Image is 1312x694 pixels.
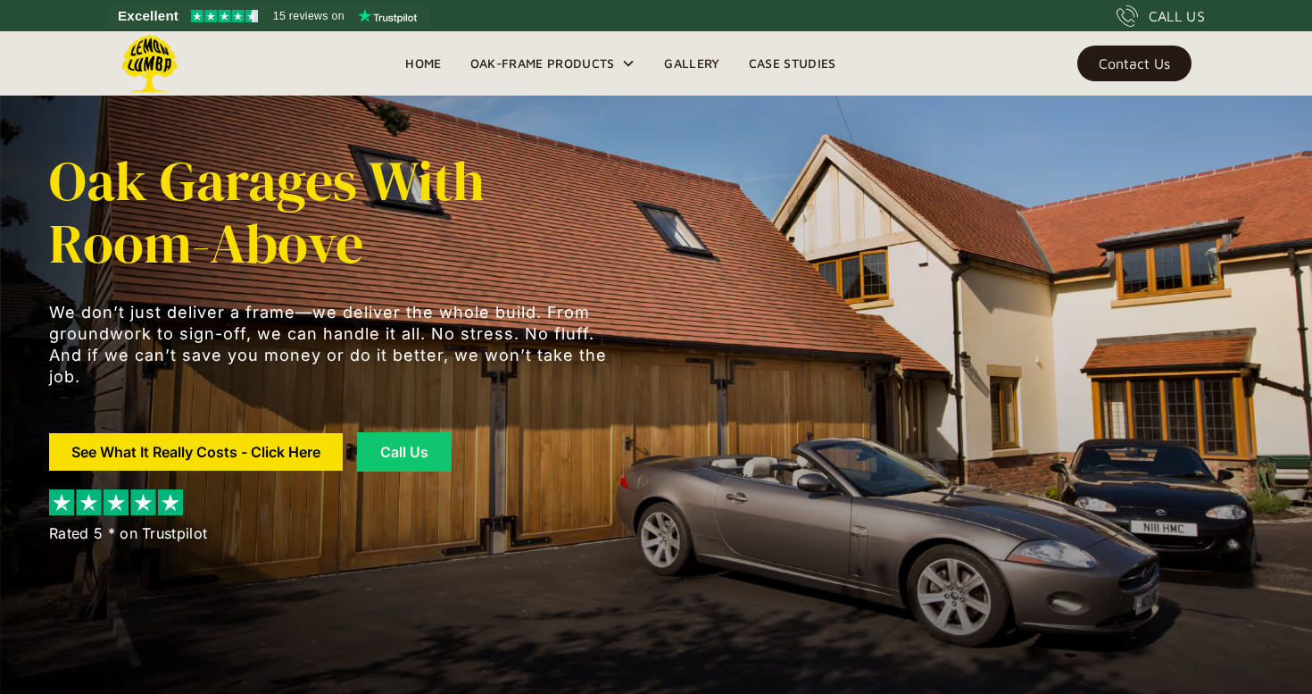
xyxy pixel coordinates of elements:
[49,150,620,275] h1: Oak Garages with Room-Above
[1099,57,1170,70] div: Contact Us
[456,31,651,96] div: Oak-Frame Products
[273,5,345,27] span: 15 reviews on
[1149,5,1205,27] div: CALL US
[650,50,734,77] a: Gallery
[470,53,615,74] div: Oak-Frame Products
[49,433,343,471] a: See What It Really Costs - Click Here
[391,50,455,77] a: Home
[191,10,258,22] img: Trustpilot 4.5 stars
[1077,46,1192,81] a: Contact Us
[49,523,207,544] div: Rated 5 * on Trustpilot
[118,5,179,27] span: Excellent
[1117,5,1205,27] a: CALL US
[357,432,452,472] a: Call Us
[735,50,851,77] a: Case Studies
[379,445,429,459] div: Call Us
[358,9,417,23] img: Trustpilot logo
[107,4,429,29] a: See Lemon Lumba reviews on Trustpilot
[49,302,620,388] p: We don’t just deliver a frame—we deliver the whole build. From groundwork to sign-off, we can han...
